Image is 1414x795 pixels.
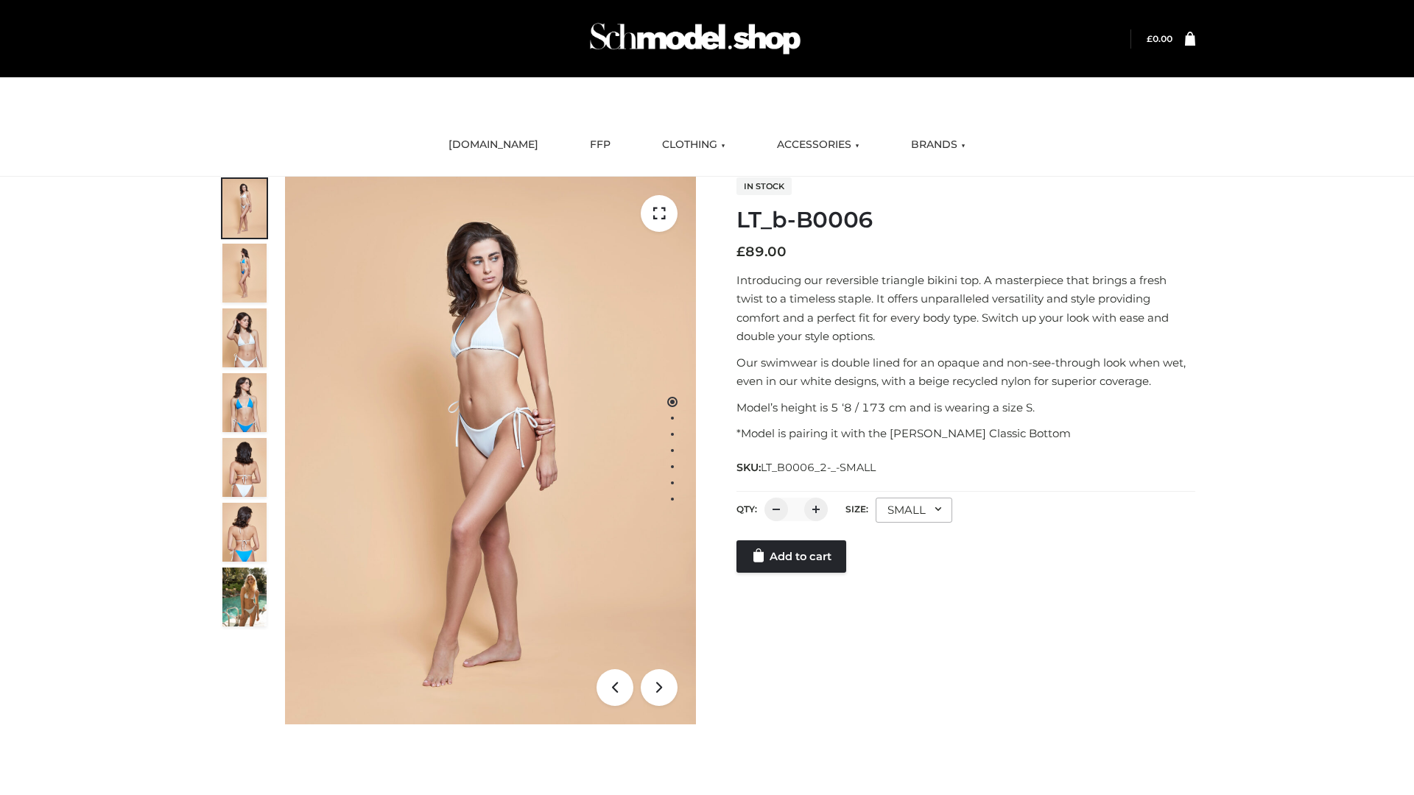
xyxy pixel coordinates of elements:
a: ACCESSORIES [766,129,870,161]
a: Add to cart [736,540,846,573]
img: ArielClassicBikiniTop_CloudNine_AzureSky_OW114ECO_1-scaled.jpg [222,179,267,238]
img: ArielClassicBikiniTop_CloudNine_AzureSky_OW114ECO_2-scaled.jpg [222,244,267,303]
img: ArielClassicBikiniTop_CloudNine_AzureSky_OW114ECO_8-scaled.jpg [222,503,267,562]
img: Arieltop_CloudNine_AzureSky2.jpg [222,568,267,626]
span: LT_B0006_2-_-SMALL [761,461,876,474]
img: ArielClassicBikiniTop_CloudNine_AzureSky_OW114ECO_1 [285,177,696,724]
p: Introducing our reversible triangle bikini top. A masterpiece that brings a fresh twist to a time... [736,271,1195,346]
a: FFP [579,129,622,161]
span: £ [736,244,745,260]
p: Model’s height is 5 ‘8 / 173 cm and is wearing a size S. [736,398,1195,417]
img: Schmodel Admin 964 [585,10,806,68]
h1: LT_b-B0006 [736,207,1195,233]
a: £0.00 [1147,33,1172,44]
label: Size: [845,504,868,515]
span: SKU: [736,459,877,476]
img: ArielClassicBikiniTop_CloudNine_AzureSky_OW114ECO_7-scaled.jpg [222,438,267,497]
a: [DOMAIN_NAME] [437,129,549,161]
a: CLOTHING [651,129,736,161]
span: In stock [736,177,792,195]
img: ArielClassicBikiniTop_CloudNine_AzureSky_OW114ECO_4-scaled.jpg [222,373,267,432]
label: QTY: [736,504,757,515]
p: *Model is pairing it with the [PERSON_NAME] Classic Bottom [736,424,1195,443]
bdi: 89.00 [736,244,787,260]
a: BRANDS [900,129,977,161]
div: SMALL [876,498,952,523]
img: ArielClassicBikiniTop_CloudNine_AzureSky_OW114ECO_3-scaled.jpg [222,308,267,367]
span: £ [1147,33,1153,44]
p: Our swimwear is double lined for an opaque and non-see-through look when wet, even in our white d... [736,353,1195,391]
bdi: 0.00 [1147,33,1172,44]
